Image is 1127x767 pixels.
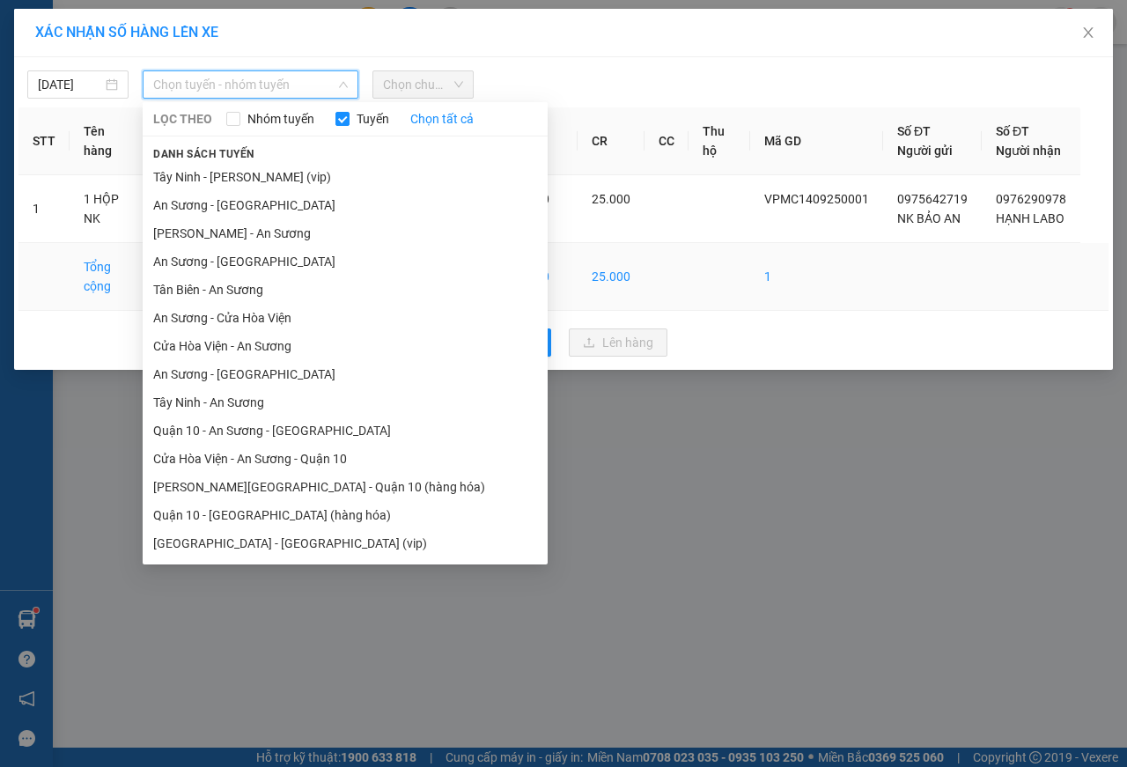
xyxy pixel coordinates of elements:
[143,501,548,529] li: Quận 10 - [GEOGRAPHIC_DATA] (hàng hóa)
[143,388,548,417] li: Tây Ninh - An Sương
[592,192,630,206] span: 25.000
[48,95,216,109] span: -----------------------------------------
[383,71,463,98] span: Chọn chuyến
[1081,26,1095,40] span: close
[143,417,548,445] li: Quận 10 - An Sương - [GEOGRAPHIC_DATA]
[143,445,548,473] li: Cửa Hòa Viện - An Sương - Quận 10
[897,144,953,158] span: Người gửi
[143,304,548,332] li: An Sương - Cửa Hòa Viện
[996,144,1061,158] span: Người nhận
[578,243,645,311] td: 25.000
[143,191,548,219] li: An Sương - [GEOGRAPHIC_DATA]
[240,109,321,129] span: Nhóm tuyến
[750,243,883,311] td: 1
[139,53,242,75] span: 01 Võ Văn Truyện, KP.1, Phường 2
[645,107,689,175] th: CC
[897,124,931,138] span: Số ĐT
[153,71,348,98] span: Chọn tuyến - nhóm tuyến
[143,332,548,360] li: Cửa Hòa Viện - An Sương
[750,107,883,175] th: Mã GD
[764,192,869,206] span: VPMC1409250001
[38,75,102,94] input: 14/09/2025
[897,192,968,206] span: 0975642719
[153,109,212,129] span: LỌC THEO
[6,11,85,88] img: logo
[143,146,265,162] span: Danh sách tuyến
[70,243,146,311] td: Tổng cộng
[143,360,548,388] li: An Sương - [GEOGRAPHIC_DATA]
[143,219,548,247] li: [PERSON_NAME] - An Sương
[578,107,645,175] th: CR
[88,112,188,125] span: VPMC1409250001
[350,109,396,129] span: Tuyến
[139,78,216,89] span: Hotline: 19001152
[5,114,187,124] span: [PERSON_NAME]:
[5,128,107,138] span: In ngày:
[35,24,218,41] span: XÁC NHẬN SỐ HÀNG LÊN XE
[143,529,548,557] li: [GEOGRAPHIC_DATA] - [GEOGRAPHIC_DATA] (vip)
[18,107,70,175] th: STT
[1064,9,1113,58] button: Close
[996,124,1029,138] span: Số ĐT
[18,175,70,243] td: 1
[338,79,349,90] span: down
[996,211,1064,225] span: HẠNH LABO
[70,107,146,175] th: Tên hàng
[39,128,107,138] span: 03:16:56 [DATE]
[996,192,1066,206] span: 0976290978
[569,328,667,357] button: uploadLên hàng
[143,163,548,191] li: Tây Ninh - [PERSON_NAME] (vip)
[143,473,548,501] li: [PERSON_NAME][GEOGRAPHIC_DATA] - Quận 10 (hàng hóa)
[143,276,548,304] li: Tân Biên - An Sương
[139,10,241,25] strong: ĐỒNG PHƯỚC
[143,247,548,276] li: An Sương - [GEOGRAPHIC_DATA]
[139,28,237,50] span: Bến xe [GEOGRAPHIC_DATA]
[410,109,474,129] a: Chọn tất cả
[70,175,146,243] td: 1 HỘP NK
[689,107,750,175] th: Thu hộ
[897,211,961,225] span: NK BẢO AN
